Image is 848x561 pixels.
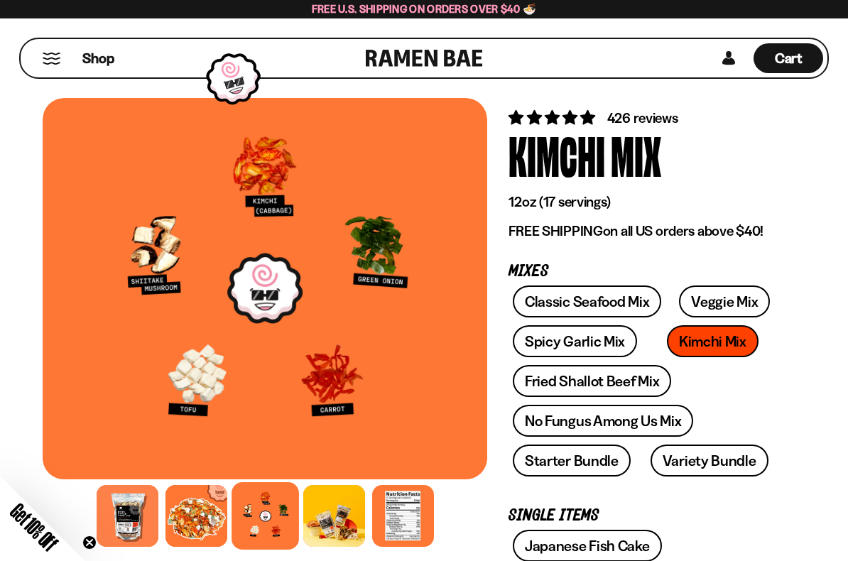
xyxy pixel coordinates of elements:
[513,325,637,357] a: Spicy Garlic Mix
[679,285,770,317] a: Veggie Mix
[775,50,803,67] span: Cart
[754,39,823,77] a: Cart
[513,445,631,476] a: Starter Bundle
[509,109,597,126] span: 4.76 stars
[509,509,784,523] p: Single Items
[509,222,784,240] p: on all US orders above $40!
[312,2,537,16] span: Free U.S. Shipping on Orders over $40 🍜
[651,445,768,476] a: Variety Bundle
[82,535,97,550] button: Close teaser
[42,53,61,65] button: Mobile Menu Trigger
[509,193,784,211] p: 12oz (17 servings)
[513,365,671,397] a: Fried Shallot Beef Mix
[82,43,114,73] a: Shop
[611,128,661,181] div: Mix
[509,265,784,278] p: Mixes
[82,49,114,68] span: Shop
[509,222,602,239] strong: FREE SHIPPING
[6,499,62,555] span: Get 10% Off
[513,285,661,317] a: Classic Seafood Mix
[513,405,693,437] a: No Fungus Among Us Mix
[509,128,605,181] div: Kimchi
[607,109,678,126] span: 426 reviews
